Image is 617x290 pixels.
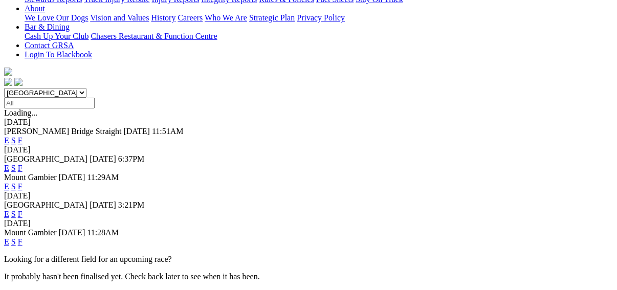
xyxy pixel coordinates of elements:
a: About [25,4,45,13]
span: [DATE] [123,127,150,136]
span: 11:28AM [87,228,119,237]
a: Chasers Restaurant & Function Centre [91,32,217,40]
span: [PERSON_NAME] Bridge Straight [4,127,121,136]
div: About [25,13,613,23]
a: E [4,164,9,172]
a: Bar & Dining [25,23,70,31]
span: Loading... [4,108,37,117]
a: E [4,237,9,246]
div: [DATE] [4,118,613,127]
div: Bar & Dining [25,32,613,41]
span: 11:51AM [152,127,184,136]
a: S [11,210,16,218]
a: F [18,164,23,172]
a: Login To Blackbook [25,50,92,59]
img: twitter.svg [14,78,23,86]
a: Privacy Policy [297,13,345,22]
img: facebook.svg [4,78,12,86]
a: Strategic Plan [249,13,295,22]
span: Mount Gambier [4,173,57,182]
partial: It probably hasn't been finalised yet. Check back later to see when it has been. [4,272,260,281]
a: E [4,136,9,145]
a: We Love Our Dogs [25,13,88,22]
span: [GEOGRAPHIC_DATA] [4,200,87,209]
a: S [11,136,16,145]
a: Vision and Values [90,13,149,22]
span: [GEOGRAPHIC_DATA] [4,154,87,163]
div: [DATE] [4,191,613,200]
span: [DATE] [90,154,116,163]
a: S [11,164,16,172]
img: logo-grsa-white.png [4,68,12,76]
a: Careers [178,13,203,22]
span: 11:29AM [87,173,119,182]
a: F [18,210,23,218]
a: S [11,237,16,246]
a: History [151,13,175,22]
span: 3:21PM [118,200,145,209]
a: Contact GRSA [25,41,74,50]
a: Who We Are [205,13,247,22]
a: S [11,182,16,191]
a: F [18,182,23,191]
span: [DATE] [59,173,85,182]
span: Mount Gambier [4,228,57,237]
a: E [4,210,9,218]
a: E [4,182,9,191]
div: [DATE] [4,145,613,154]
a: F [18,136,23,145]
p: Looking for a different field for an upcoming race? [4,255,613,264]
a: Cash Up Your Club [25,32,89,40]
input: Select date [4,98,95,108]
span: [DATE] [59,228,85,237]
a: F [18,237,23,246]
span: 6:37PM [118,154,145,163]
div: [DATE] [4,219,613,228]
span: [DATE] [90,200,116,209]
